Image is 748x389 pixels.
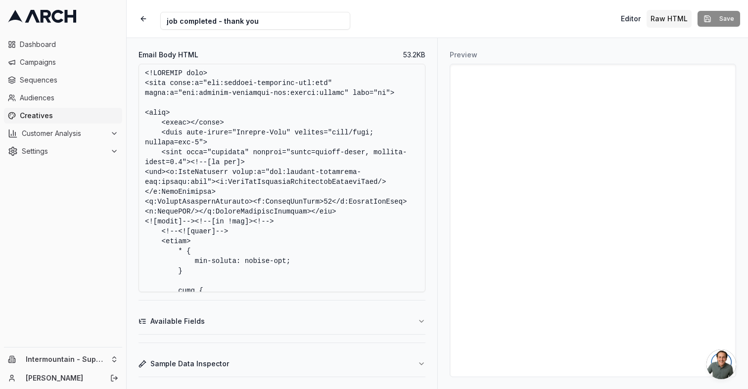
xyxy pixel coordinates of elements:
[22,146,106,156] span: Settings
[617,10,645,28] button: Toggle editor
[4,37,122,52] a: Dashboard
[150,359,229,369] span: Sample Data Inspector
[139,51,198,58] label: Email Body HTML
[139,351,425,377] button: Sample Data Inspector
[139,64,425,292] textarea: <!LOREMIP dolo> <sita conse:a="eli:seddoei-temporinc-utl:etd" magna:a="eni:adminim-veniamqui-nos:...
[20,93,118,103] span: Audiences
[4,72,122,88] a: Sequences
[4,351,122,367] button: Intermountain - Superior Water & Air
[107,371,121,385] button: Log out
[647,10,692,28] button: Toggle custom HTML
[20,57,118,67] span: Campaigns
[160,12,350,30] input: Internal Creative Name
[4,54,122,70] a: Campaigns
[4,126,122,141] button: Customer Analysis
[4,108,122,124] a: Creatives
[4,143,122,159] button: Settings
[20,40,118,49] span: Dashboard
[26,355,106,364] span: Intermountain - Superior Water & Air
[403,50,425,60] span: 53.2 KB
[20,111,118,121] span: Creatives
[22,129,106,138] span: Customer Analysis
[150,316,205,326] span: Available Fields
[139,308,425,334] button: Available Fields
[450,64,736,377] iframe: Preview for job completed - thank you
[706,349,736,379] a: Open chat
[450,50,736,60] h3: Preview
[20,75,118,85] span: Sequences
[4,90,122,106] a: Audiences
[26,373,99,383] a: [PERSON_NAME]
